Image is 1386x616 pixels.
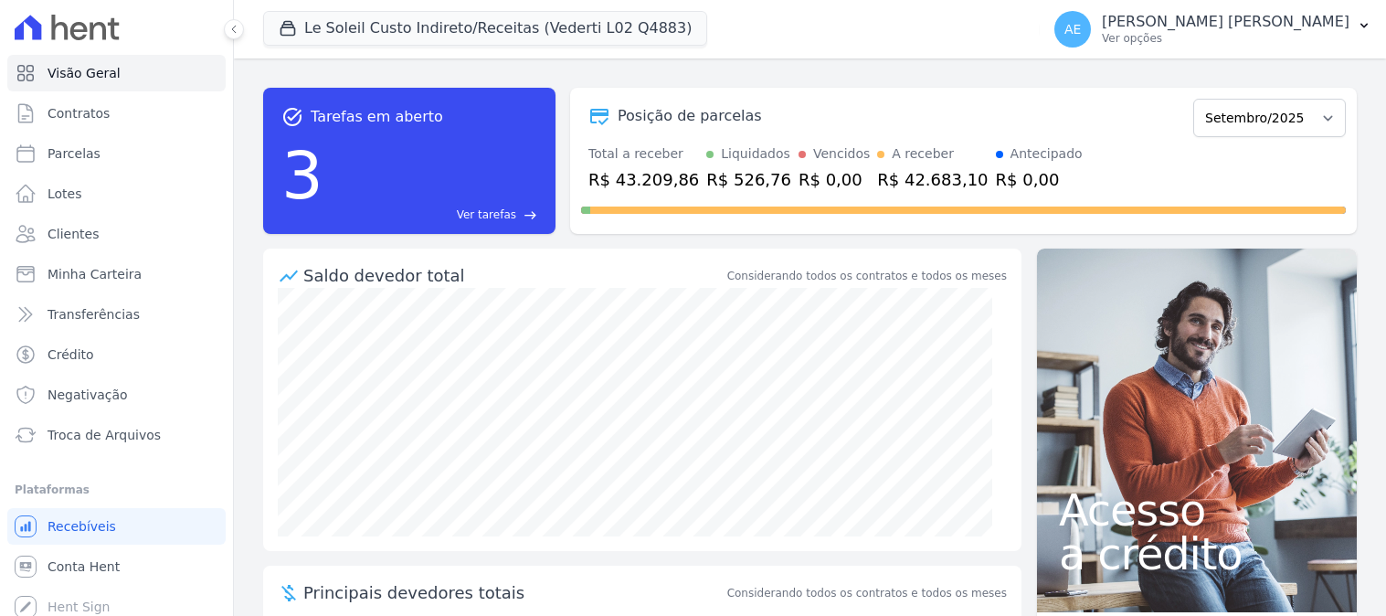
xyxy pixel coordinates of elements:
[48,305,140,324] span: Transferências
[7,508,226,545] a: Recebíveis
[303,263,724,288] div: Saldo devedor total
[48,104,110,122] span: Contratos
[7,216,226,252] a: Clientes
[7,175,226,212] a: Lotes
[281,106,303,128] span: task_alt
[1010,144,1083,164] div: Antecipado
[7,417,226,453] a: Troca de Arquivos
[1040,4,1386,55] button: AE [PERSON_NAME] [PERSON_NAME] Ver opções
[721,144,790,164] div: Liquidados
[48,386,128,404] span: Negativação
[7,296,226,333] a: Transferências
[996,167,1083,192] div: R$ 0,00
[457,207,516,223] span: Ver tarefas
[892,144,954,164] div: A receber
[48,517,116,536] span: Recebíveis
[1102,31,1349,46] p: Ver opções
[727,585,1007,601] span: Considerando todos os contratos e todos os meses
[618,105,762,127] div: Posição de parcelas
[48,185,82,203] span: Lotes
[7,55,226,91] a: Visão Geral
[706,167,791,192] div: R$ 526,76
[48,426,161,444] span: Troca de Arquivos
[1064,23,1081,36] span: AE
[799,167,870,192] div: R$ 0,00
[15,479,218,501] div: Plataformas
[7,336,226,373] a: Crédito
[281,128,323,223] div: 3
[1102,13,1349,31] p: [PERSON_NAME] [PERSON_NAME]
[311,106,443,128] span: Tarefas em aberto
[48,64,121,82] span: Visão Geral
[7,135,226,172] a: Parcelas
[263,11,707,46] button: Le Soleil Custo Indireto/Receitas (Vederti L02 Q4883)
[48,265,142,283] span: Minha Carteira
[7,377,226,413] a: Negativação
[331,207,537,223] a: Ver tarefas east
[48,345,94,364] span: Crédito
[813,144,870,164] div: Vencidos
[7,548,226,585] a: Conta Hent
[1059,532,1335,576] span: a crédito
[877,167,988,192] div: R$ 42.683,10
[7,95,226,132] a: Contratos
[48,225,99,243] span: Clientes
[524,208,537,222] span: east
[588,144,699,164] div: Total a receber
[588,167,699,192] div: R$ 43.209,86
[48,144,101,163] span: Parcelas
[1059,488,1335,532] span: Acesso
[7,256,226,292] a: Minha Carteira
[727,268,1007,284] div: Considerando todos os contratos e todos os meses
[48,558,120,576] span: Conta Hent
[303,580,724,605] span: Principais devedores totais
